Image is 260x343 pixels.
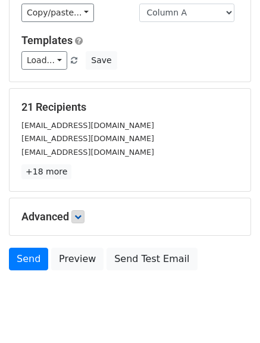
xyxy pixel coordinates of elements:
a: +18 more [21,164,71,179]
h5: Advanced [21,210,239,223]
iframe: Chat Widget [201,286,260,343]
button: Save [86,51,117,70]
a: Templates [21,34,73,46]
small: [EMAIL_ADDRESS][DOMAIN_NAME] [21,121,154,130]
a: Copy/paste... [21,4,94,22]
h5: 21 Recipients [21,101,239,114]
a: Send Test Email [106,248,197,270]
a: Preview [51,248,104,270]
a: Send [9,248,48,270]
small: [EMAIL_ADDRESS][DOMAIN_NAME] [21,148,154,157]
a: Load... [21,51,67,70]
small: [EMAIL_ADDRESS][DOMAIN_NAME] [21,134,154,143]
